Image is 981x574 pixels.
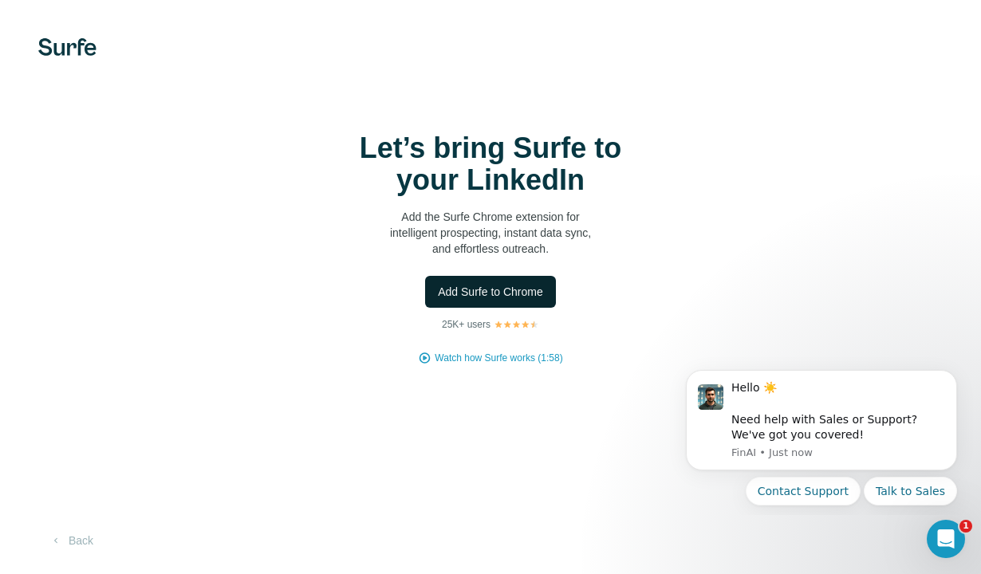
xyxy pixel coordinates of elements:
h1: Let’s bring Surfe to your LinkedIn [331,132,650,196]
button: Watch how Surfe works (1:58) [435,351,562,365]
button: Add Surfe to Chrome [425,276,556,308]
span: Add Surfe to Chrome [438,284,543,300]
img: Rating Stars [494,320,539,329]
p: 25K+ users [442,317,490,332]
span: 1 [959,520,972,533]
p: Add the Surfe Chrome extension for intelligent prospecting, instant data sync, and effortless out... [331,209,650,257]
button: Back [38,526,104,555]
img: Surfe's logo [38,38,97,56]
iframe: Intercom live chat [927,520,965,558]
iframe: Intercom notifications message [662,356,981,515]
